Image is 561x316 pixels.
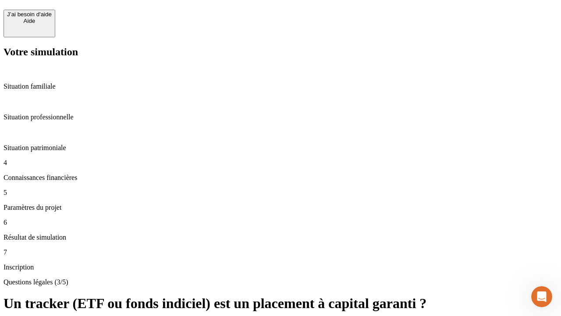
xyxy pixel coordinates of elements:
[4,278,557,286] p: Questions légales (3/5)
[4,144,557,152] p: Situation patrimoniale
[4,113,557,121] p: Situation professionnelle
[4,219,557,226] p: 6
[4,263,557,271] p: Inscription
[4,10,55,37] button: J’ai besoin d'aideAide
[4,204,557,212] p: Paramètres du projet
[4,295,557,312] h1: Un tracker (ETF ou fonds indiciel) est un placement à capital garanti ?
[4,83,557,90] p: Situation familiale
[531,286,552,307] iframe: Intercom live chat
[4,174,557,182] p: Connaissances financières
[4,159,557,167] p: 4
[7,11,52,18] div: J’ai besoin d'aide
[4,248,557,256] p: 7
[4,189,557,197] p: 5
[4,46,557,58] h2: Votre simulation
[7,18,52,24] div: Aide
[4,233,557,241] p: Résultat de simulation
